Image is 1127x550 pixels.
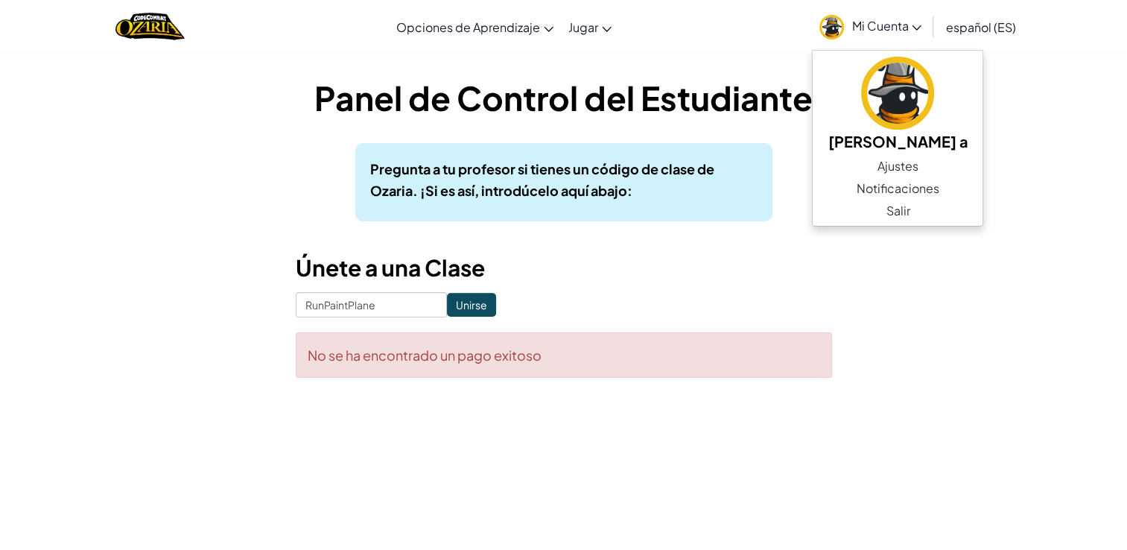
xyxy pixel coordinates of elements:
[813,177,982,200] a: Notificaciones
[296,292,447,317] input: <Enter Class Code>
[296,251,832,285] h3: Únete a una Clase
[828,130,968,153] h5: [PERSON_NAME] a
[851,18,921,34] span: Mi Cuenta
[370,160,714,199] b: Pregunta a tu profesor si tienes un código de clase de Ozaria. ¡Si es así, introdúcelo aquí abajo:
[861,57,934,130] img: avatar
[115,11,185,42] img: Home
[568,19,598,35] span: Jugar
[813,155,982,177] a: Ajustes
[561,7,619,47] a: Jugar
[447,293,496,317] input: Unirse
[396,19,540,35] span: Opciones de Aprendizaje
[296,75,832,121] h1: Panel de Control del Estudiante
[813,200,982,222] a: Salir
[115,11,185,42] a: Ozaria by CodeCombat logo
[389,7,561,47] a: Opciones de Aprendizaje
[819,15,844,39] img: avatar
[813,54,982,155] a: [PERSON_NAME] a
[938,7,1023,47] a: español (ES)
[945,19,1015,35] span: español (ES)
[296,332,832,378] div: No se ha encontrado un pago exitoso
[812,3,929,50] a: Mi Cuenta
[857,180,939,197] span: Notificaciones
